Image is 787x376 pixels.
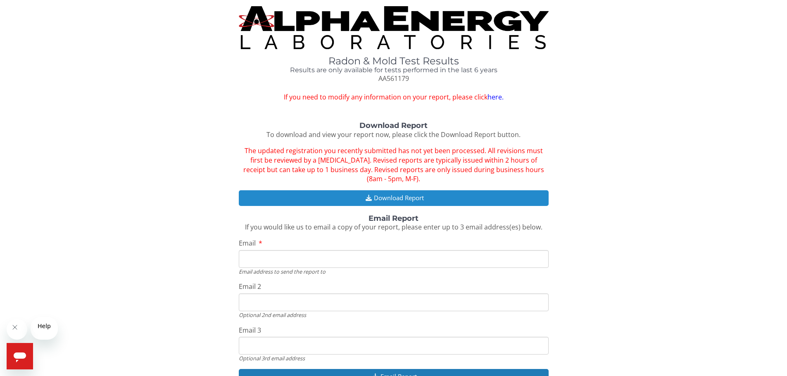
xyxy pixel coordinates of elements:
span: Email [239,239,256,248]
span: Email 2 [239,282,261,291]
div: Optional 3rd email address [239,355,549,362]
strong: Email Report [369,214,418,223]
iframe: Close message [7,319,27,340]
span: AA561179 [378,74,409,83]
span: To download and view your report now, please click the Download Report button. [266,130,521,139]
div: Email address to send the report to [239,268,549,275]
span: If you need to modify any information on your report, please click [239,92,549,102]
button: Download Report [239,190,549,206]
strong: Download Report [359,121,428,130]
span: Email 3 [239,326,261,335]
span: If you would like us to email a copy of your report, please enter up to 3 email address(es) below. [245,222,542,232]
h1: Radon & Mold Test Results [239,56,549,66]
img: TightCrop.jpg [239,6,549,49]
iframe: Button to launch messaging window [7,343,33,369]
a: here. [487,92,504,102]
iframe: Message from company [31,317,58,340]
span: The updated registration you recently submitted has not yet been processed. All revisions must fi... [243,146,544,184]
div: Optional 2nd email address [239,311,549,319]
h4: Results are only available for tests performed in the last 6 years [239,66,549,74]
